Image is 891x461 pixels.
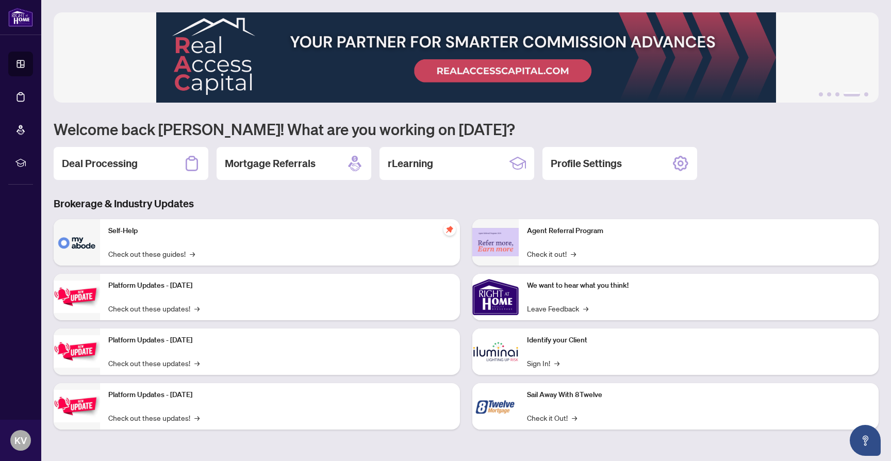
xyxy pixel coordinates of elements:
[225,156,316,171] h2: Mortgage Referrals
[194,412,200,423] span: →
[54,390,100,422] img: Platform Updates - June 23, 2025
[864,92,868,96] button: 5
[472,274,519,320] img: We want to hear what you think!
[527,225,870,237] p: Agent Referral Program
[472,228,519,256] img: Agent Referral Program
[850,425,881,456] button: Open asap
[108,412,200,423] a: Check out these updates!→
[14,433,27,448] span: KV
[472,383,519,430] img: Sail Away With 8Twelve
[572,412,577,423] span: →
[844,92,860,96] button: 4
[54,12,879,103] img: Slide 3
[527,248,576,259] a: Check it out!→
[108,303,200,314] a: Check out these updates!→
[62,156,138,171] h2: Deal Processing
[108,389,452,401] p: Platform Updates - [DATE]
[54,281,100,313] img: Platform Updates - July 21, 2025
[54,196,879,211] h3: Brokerage & Industry Updates
[583,303,588,314] span: →
[835,92,839,96] button: 3
[819,92,823,96] button: 1
[194,303,200,314] span: →
[108,225,452,237] p: Self-Help
[527,335,870,346] p: Identify your Client
[472,328,519,375] img: Identify your Client
[443,223,456,236] span: pushpin
[54,219,100,266] img: Self-Help
[108,280,452,291] p: Platform Updates - [DATE]
[527,303,588,314] a: Leave Feedback→
[554,357,559,369] span: →
[108,335,452,346] p: Platform Updates - [DATE]
[388,156,433,171] h2: rLearning
[108,248,195,259] a: Check out these guides!→
[190,248,195,259] span: →
[527,280,870,291] p: We want to hear what you think!
[551,156,622,171] h2: Profile Settings
[54,119,879,139] h1: Welcome back [PERSON_NAME]! What are you working on [DATE]?
[527,389,870,401] p: Sail Away With 8Twelve
[54,335,100,368] img: Platform Updates - July 8, 2025
[571,248,576,259] span: →
[8,8,33,27] img: logo
[108,357,200,369] a: Check out these updates!→
[527,357,559,369] a: Sign In!→
[194,357,200,369] span: →
[827,92,831,96] button: 2
[527,412,577,423] a: Check it Out!→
